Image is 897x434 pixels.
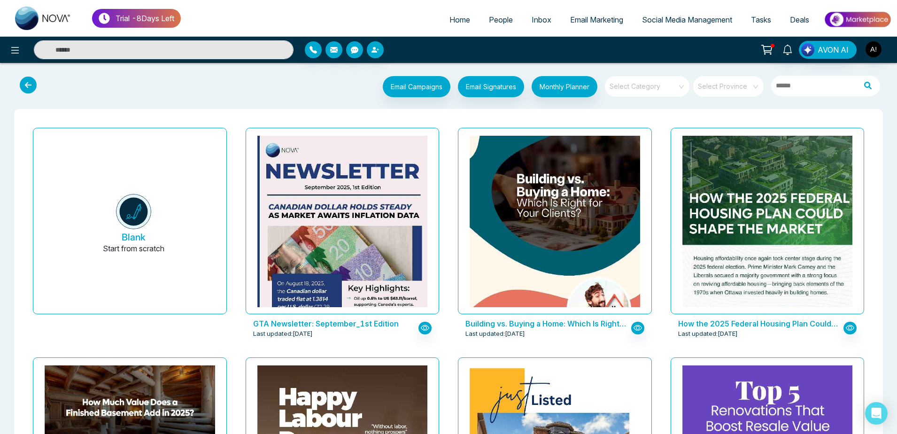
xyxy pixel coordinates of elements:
button: AVON AI [799,41,857,59]
span: Last updated: [DATE] [465,329,525,339]
img: Lead Flow [801,43,814,56]
a: Tasks [742,11,781,29]
span: Deals [790,15,809,24]
p: Building vs. Buying a Home: Which Is Right for Your Clients? [465,318,626,329]
a: Email Marketing [561,11,633,29]
p: Start from scratch [103,243,164,265]
a: Email Campaigns [375,81,450,91]
a: Email Signatures [450,76,524,100]
button: Email Campaigns [383,76,450,97]
span: People [489,15,513,24]
span: Last updated: [DATE] [253,329,313,339]
a: Home [440,11,479,29]
span: AVON AI [818,44,849,55]
h5: Blank [122,232,146,243]
img: Nova CRM Logo [15,7,71,30]
span: Last updated: [DATE] [678,329,738,339]
span: Tasks [751,15,771,24]
span: Social Media Management [642,15,732,24]
img: User Avatar [866,41,882,57]
a: Social Media Management [633,11,742,29]
img: Market-place.gif [823,9,891,30]
a: People [479,11,522,29]
button: Monthly Planner [532,76,597,97]
a: Deals [781,11,819,29]
button: BlankStart from scratch [48,136,219,314]
p: GTA Newsletter: September_1st Edition [253,318,414,329]
a: Inbox [522,11,561,29]
img: novacrm [116,194,151,229]
button: Email Signatures [458,76,524,97]
div: Open Intercom Messenger [865,402,888,425]
span: Email Marketing [570,15,623,24]
span: Inbox [532,15,551,24]
a: Monthly Planner [524,76,597,100]
p: Trial - 8 Days Left [116,13,174,24]
span: Home [449,15,470,24]
p: How the 2025 Federal Housing Plan Could Shape the Market [678,318,839,329]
